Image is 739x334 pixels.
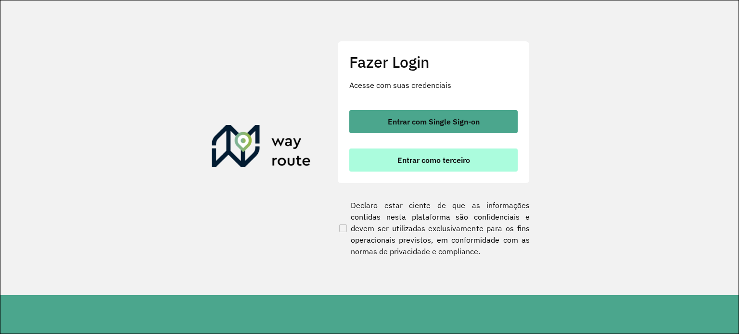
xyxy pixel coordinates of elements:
button: button [349,148,518,172]
button: button [349,110,518,133]
span: Entrar com Single Sign-on [388,118,480,125]
img: Roteirizador AmbevTech [212,125,311,171]
p: Acesse com suas credenciais [349,79,518,91]
label: Declaro estar ciente de que as informações contidas nesta plataforma são confidenciais e devem se... [337,199,530,257]
h2: Fazer Login [349,53,518,71]
span: Entrar como terceiro [397,156,470,164]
